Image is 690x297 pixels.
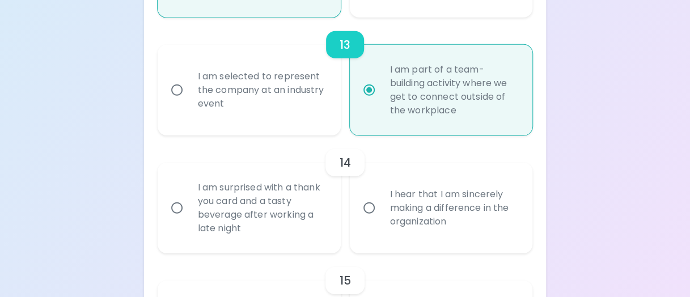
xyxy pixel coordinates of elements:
[158,135,533,253] div: choice-group-check
[189,56,335,124] div: I am selected to represent the company at an industry event
[340,36,350,54] h6: 13
[339,154,350,172] h6: 14
[381,49,527,131] div: I am part of a team-building activity where we get to connect outside of the workplace
[158,18,533,135] div: choice-group-check
[189,167,335,249] div: I am surprised with a thank you card and a tasty beverage after working a late night
[339,271,350,290] h6: 15
[381,174,527,242] div: I hear that I am sincerely making a difference in the organization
